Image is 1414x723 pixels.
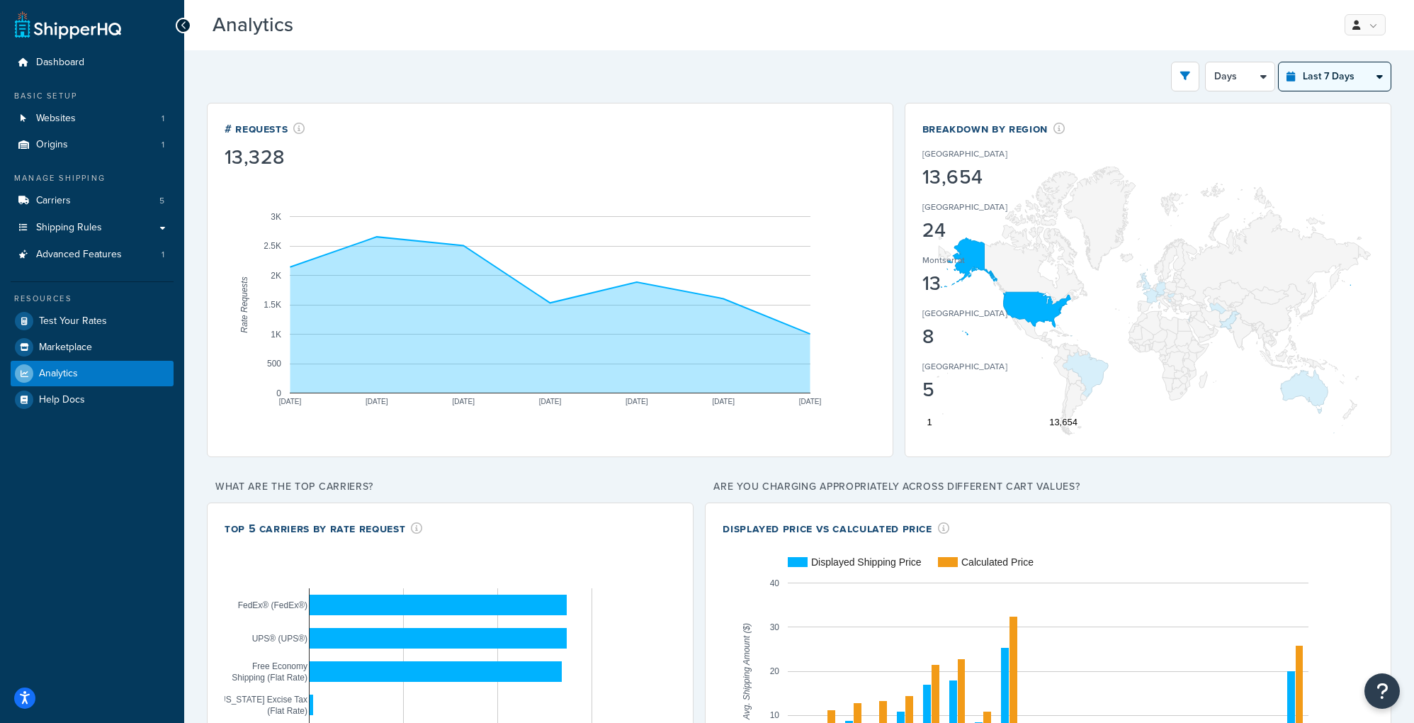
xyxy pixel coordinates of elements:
a: Marketplace [11,335,174,360]
a: Analytics [11,361,174,386]
div: 8 [922,327,1051,347]
text: (Flat Rate) [267,705,307,715]
a: Shipping Rules [11,215,174,241]
span: 1 [162,249,164,261]
button: Open Resource Center [1364,673,1400,709]
li: Advanced Features [11,242,174,268]
p: [GEOGRAPHIC_DATA] [922,307,1007,320]
button: open filter drawer [1171,62,1199,91]
div: Resources [11,293,174,305]
p: [GEOGRAPHIC_DATA] [922,360,1007,373]
li: Origins [11,132,174,158]
text: [DATE] [452,397,475,405]
h3: Analytics [213,14,1320,36]
text: Displayed Shipping Price [811,556,922,568]
div: Basic Setup [11,90,174,102]
text: Shipping (Flat Rate) [232,672,307,682]
div: # Requests [225,120,305,137]
a: Test Your Rates [11,308,174,334]
span: Websites [36,113,76,125]
a: Dashboard [11,50,174,76]
a: Advanced Features1 [11,242,174,268]
p: Are you charging appropriately across different cart values? [705,477,1391,497]
text: Free Economy [252,661,307,671]
li: Carriers [11,188,174,214]
span: Carriers [36,195,71,207]
div: Breakdown by Region [922,120,1065,137]
text: [DATE] [366,397,388,405]
text: 1 [927,417,932,427]
text: FedEx® (FedEx®) [238,600,307,610]
text: 2K [271,270,281,280]
svg: A chart. [922,167,1374,436]
text: [DATE] [626,397,648,405]
text: 0 [276,388,281,398]
span: Advanced Features [36,249,122,261]
div: 13,328 [225,147,305,167]
p: What are the top carriers? [207,477,694,497]
text: [DATE] [712,397,735,405]
text: 500 [267,359,281,369]
span: 5 [159,195,164,207]
text: 30 [770,622,780,632]
span: Dashboard [36,57,84,69]
text: 1.5K [264,300,281,310]
div: 24 [922,220,1051,240]
span: Beta [297,19,345,35]
text: Calculated Price [961,556,1034,568]
text: 40 [770,578,780,588]
text: [US_STATE] Excise Tax [217,694,307,704]
span: 1 [162,113,164,125]
div: Displayed Price vs Calculated Price [723,520,949,537]
div: 13,654 [922,167,1051,187]
text: UPS® (UPS®) [252,634,307,644]
span: 1 [162,139,164,151]
text: 3K [271,211,281,221]
span: Test Your Rates [39,315,107,327]
text: 2.5K [264,241,281,251]
text: 20 [770,666,780,676]
div: 13 [922,274,1051,293]
svg: A chart. [225,170,876,439]
div: Manage Shipping [11,172,174,184]
p: Montserrat [922,254,965,267]
span: Analytics [39,368,78,380]
text: Avg. Shipping Amount ($) [742,623,752,720]
span: Origins [36,139,68,151]
text: 10 [770,710,780,720]
span: Marketplace [39,342,92,354]
p: [GEOGRAPHIC_DATA] [922,147,1007,160]
li: Websites [11,106,174,132]
text: [DATE] [799,397,822,405]
a: Help Docs [11,387,174,413]
text: [DATE] [539,397,562,405]
text: Rate Requests [239,276,249,332]
p: [GEOGRAPHIC_DATA] [922,201,1007,213]
text: 13,654 [1049,417,1078,427]
text: 1K [271,329,281,339]
a: Origins1 [11,132,174,158]
span: Shipping Rules [36,222,102,234]
span: Help Docs [39,394,85,406]
text: [DATE] [279,397,302,405]
div: Top 5 Carriers by Rate Request [225,520,423,537]
div: 5 [922,380,1051,400]
a: Carriers5 [11,188,174,214]
a: Websites1 [11,106,174,132]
